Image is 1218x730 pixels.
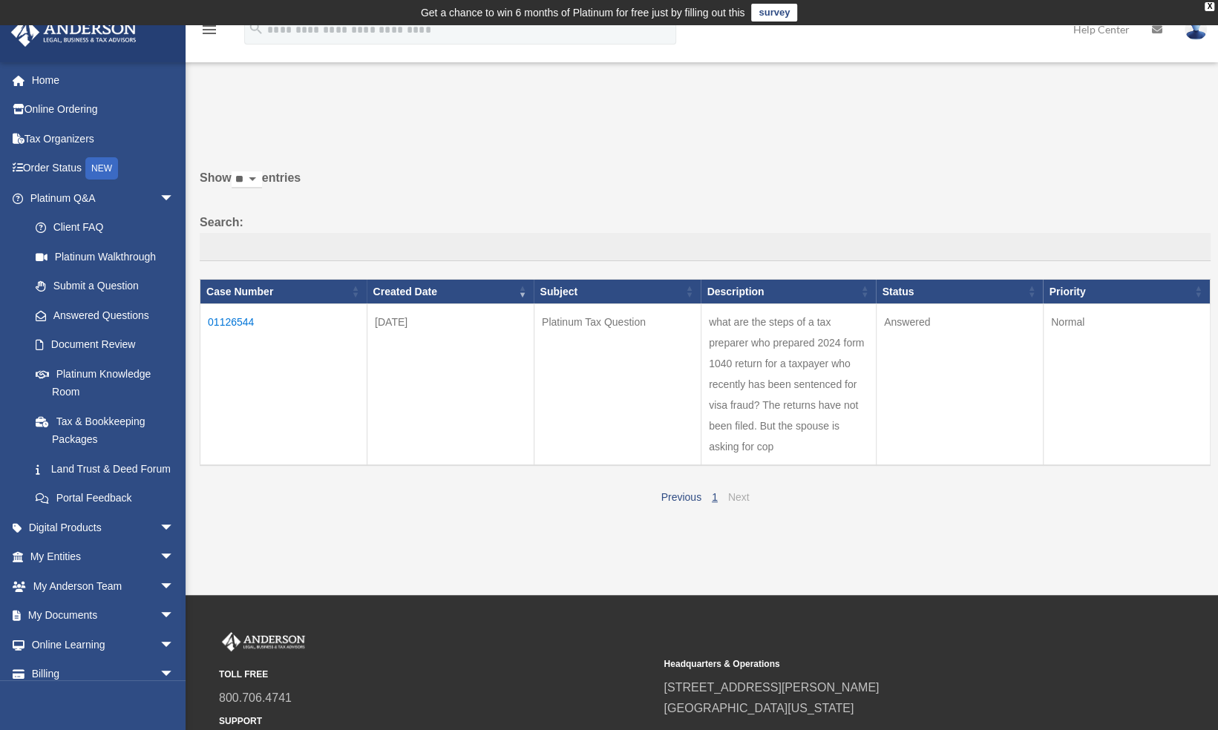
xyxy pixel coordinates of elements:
td: [DATE] [367,304,534,466]
a: Online Learningarrow_drop_down [10,630,197,660]
input: Search: [200,233,1211,261]
a: 1 [712,491,718,503]
a: Online Ordering [10,95,197,125]
small: Headquarters & Operations [664,657,1098,672]
a: [STREET_ADDRESS][PERSON_NAME] [664,681,879,694]
a: Submit a Question [21,272,189,301]
small: SUPPORT [219,714,653,729]
img: Anderson Advisors Platinum Portal [219,632,308,651]
div: close [1205,2,1214,11]
a: menu [200,26,218,39]
td: 01126544 [200,304,367,466]
span: arrow_drop_down [160,513,189,543]
th: Created Date: activate to sort column ascending [367,279,534,304]
a: Digital Productsarrow_drop_down [10,513,197,542]
th: Subject: activate to sort column ascending [534,279,701,304]
span: arrow_drop_down [160,630,189,660]
td: Answered [876,304,1043,466]
i: menu [200,21,218,39]
a: Platinum Walkthrough [21,242,189,272]
a: Platinum Q&Aarrow_drop_down [10,183,189,213]
a: Answered Questions [21,300,182,330]
th: Status: activate to sort column ascending [876,279,1043,304]
span: arrow_drop_down [160,601,189,631]
span: arrow_drop_down [160,183,189,214]
a: Platinum Knowledge Room [21,359,189,407]
small: TOLL FREE [219,667,653,683]
a: survey [751,4,797,22]
label: Show entries [200,168,1211,203]
label: Search: [200,212,1211,261]
a: Land Trust & Deed Forum [21,454,189,484]
a: Billingarrow_drop_down [10,660,197,689]
a: Previous [661,491,701,503]
a: Next [728,491,750,503]
a: [GEOGRAPHIC_DATA][US_STATE] [664,702,854,714]
select: Showentries [232,171,262,188]
a: Tax Organizers [10,124,197,154]
th: Case Number: activate to sort column ascending [200,279,367,304]
div: Get a chance to win 6 months of Platinum for free just by filling out this [421,4,745,22]
span: arrow_drop_down [160,571,189,602]
td: what are the steps of a tax preparer who prepared 2024 form 1040 return for a taxpayer who recent... [701,304,876,466]
a: Order StatusNEW [10,154,197,184]
a: Tax & Bookkeeping Packages [21,407,189,454]
td: Normal [1043,304,1210,466]
div: NEW [85,157,118,180]
a: My Entitiesarrow_drop_down [10,542,197,572]
i: search [248,20,264,36]
td: Platinum Tax Question [534,304,701,466]
img: User Pic [1185,19,1207,40]
a: 800.706.4741 [219,691,292,704]
img: Anderson Advisors Platinum Portal [7,18,141,47]
a: Document Review [21,330,189,360]
span: arrow_drop_down [160,542,189,573]
a: My Anderson Teamarrow_drop_down [10,571,197,601]
a: Client FAQ [21,213,189,243]
th: Priority: activate to sort column ascending [1043,279,1210,304]
a: My Documentsarrow_drop_down [10,601,197,631]
span: arrow_drop_down [160,660,189,690]
a: Home [10,65,197,95]
th: Description: activate to sort column ascending [701,279,876,304]
a: Portal Feedback [21,484,189,513]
